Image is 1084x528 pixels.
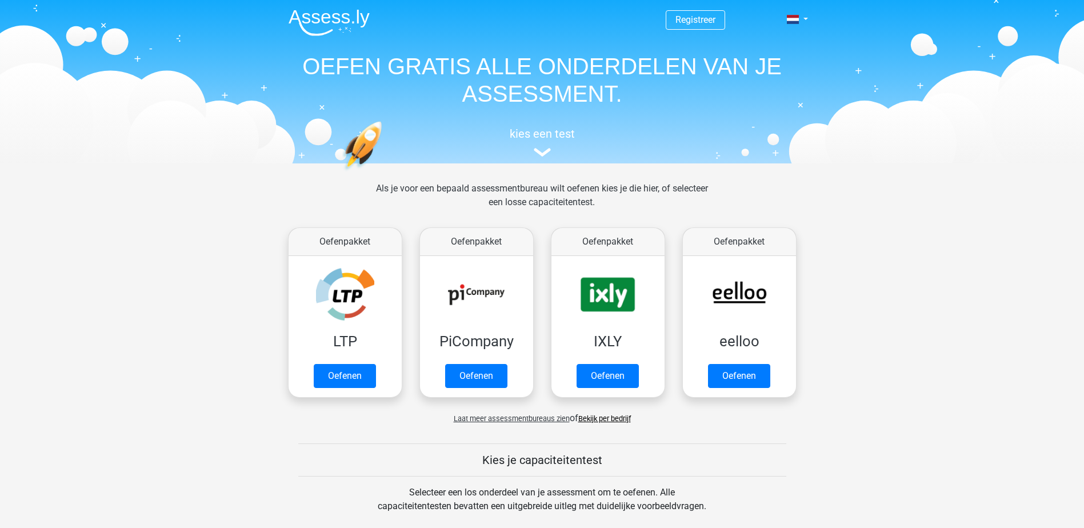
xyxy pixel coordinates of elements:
[314,364,376,388] a: Oefenen
[279,402,805,425] div: of
[534,148,551,157] img: assessment
[708,364,770,388] a: Oefenen
[279,127,805,141] h5: kies een test
[577,364,639,388] a: Oefenen
[445,364,507,388] a: Oefenen
[454,414,570,423] span: Laat meer assessmentbureaus zien
[367,486,717,527] div: Selecteer een los onderdeel van je assessment om te oefenen. Alle capaciteitentesten bevatten een...
[279,53,805,107] h1: OEFEN GRATIS ALLE ONDERDELEN VAN JE ASSESSMENT.
[289,9,370,36] img: Assessly
[367,182,717,223] div: Als je voor een bepaald assessmentbureau wilt oefenen kies je die hier, of selecteer een losse ca...
[279,127,805,157] a: kies een test
[342,121,426,225] img: oefenen
[298,453,786,467] h5: Kies je capaciteitentest
[675,14,715,25] a: Registreer
[578,414,631,423] a: Bekijk per bedrijf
